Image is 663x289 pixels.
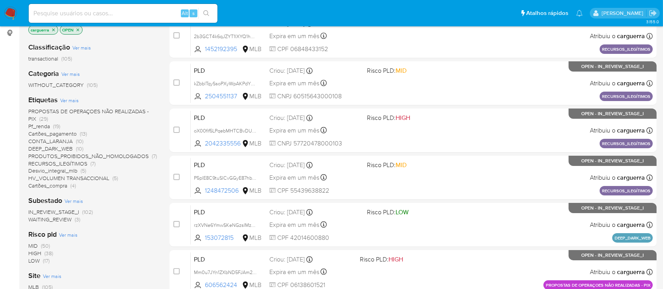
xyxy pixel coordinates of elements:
[29,8,217,18] input: Pesquise usuários ou casos...
[649,9,657,17] a: Sair
[526,9,568,17] span: Atalhos rápidos
[646,18,659,25] span: 3.155.0
[576,10,583,17] a: Notificações
[182,9,188,17] span: Alt
[198,8,214,19] button: search-icon
[192,9,195,17] span: s
[602,9,646,17] p: carlos.guerra@mercadopago.com.br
